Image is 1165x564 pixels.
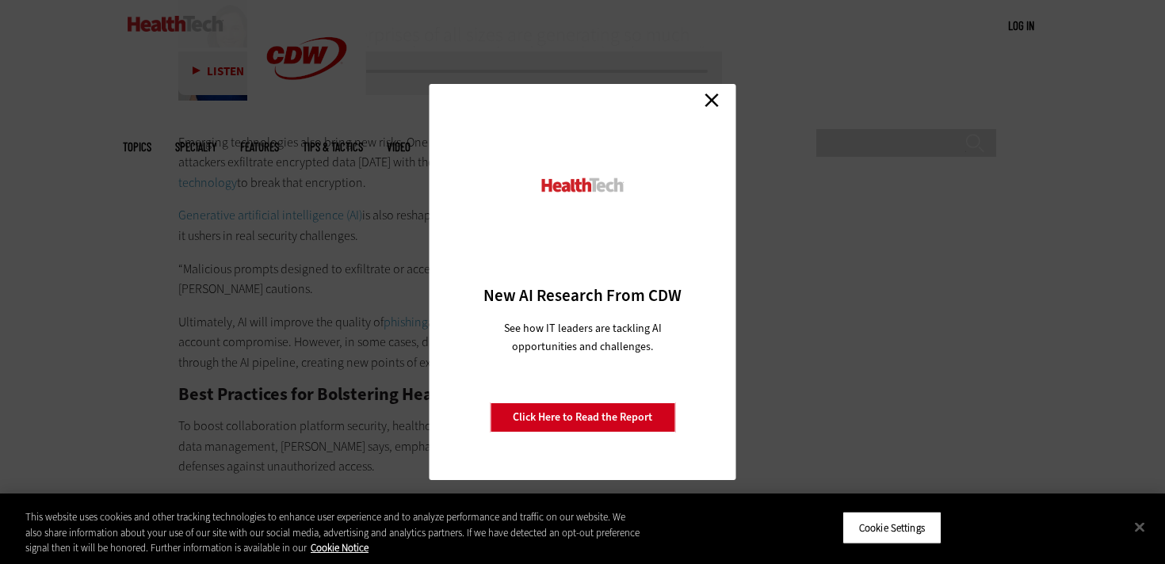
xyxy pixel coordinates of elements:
div: This website uses cookies and other tracking technologies to enhance user experience and to analy... [25,509,641,556]
a: Close [700,88,724,112]
a: Click Here to Read the Report [490,402,675,433]
a: More information about your privacy [311,541,369,554]
p: See how IT leaders are tackling AI opportunities and challenges. [485,319,681,356]
button: Close [1122,509,1157,544]
button: Cookie Settings [842,511,942,544]
img: HealthTech_0.png [540,177,626,193]
h3: New AI Research From CDW [457,284,709,307]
